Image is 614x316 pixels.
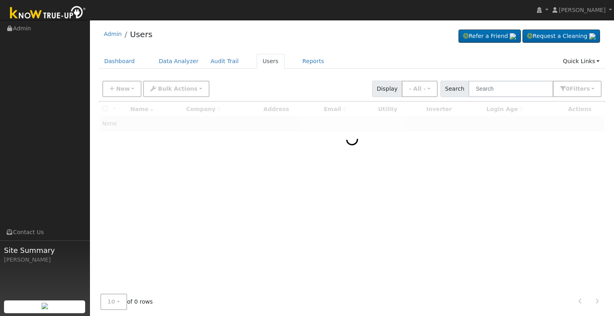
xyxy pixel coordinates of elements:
[570,85,590,92] span: Filter
[559,7,606,13] span: [PERSON_NAME]
[153,54,205,69] a: Data Analyzer
[143,81,209,97] button: Bulk Actions
[100,294,127,310] button: 10
[104,31,122,37] a: Admin
[108,298,116,305] span: 10
[402,81,438,97] button: - All -
[522,30,600,43] a: Request a Cleaning
[205,54,245,69] a: Audit Trail
[98,54,141,69] a: Dashboard
[586,85,590,92] span: s
[100,294,153,310] span: of 0 rows
[553,81,602,97] button: 0Filters
[6,4,90,22] img: Know True-Up
[372,81,402,97] span: Display
[468,81,553,97] input: Search
[297,54,330,69] a: Reports
[459,30,521,43] a: Refer a Friend
[116,85,130,92] span: New
[510,33,516,40] img: retrieve
[257,54,285,69] a: Users
[441,81,469,97] span: Search
[589,33,596,40] img: retrieve
[4,245,86,256] span: Site Summary
[102,81,142,97] button: New
[158,85,197,92] span: Bulk Actions
[130,30,152,39] a: Users
[557,54,606,69] a: Quick Links
[4,256,86,264] div: [PERSON_NAME]
[42,303,48,309] img: retrieve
